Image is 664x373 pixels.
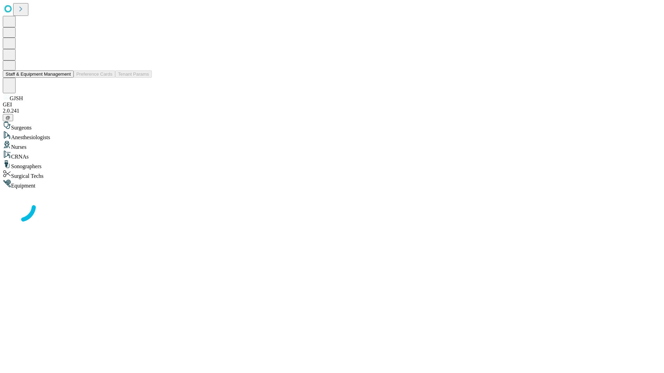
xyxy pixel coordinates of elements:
[74,70,115,78] button: Preference Cards
[3,150,661,160] div: CRNAs
[3,108,661,114] div: 2.0.241
[6,115,10,120] span: @
[3,179,661,189] div: Equipment
[3,160,661,170] div: Sonographers
[3,131,661,141] div: Anesthesiologists
[3,102,661,108] div: GEI
[10,95,23,101] span: GJSH
[3,70,74,78] button: Staff & Equipment Management
[115,70,152,78] button: Tenant Params
[3,121,661,131] div: Surgeons
[3,170,661,179] div: Surgical Techs
[3,141,661,150] div: Nurses
[3,114,13,121] button: @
